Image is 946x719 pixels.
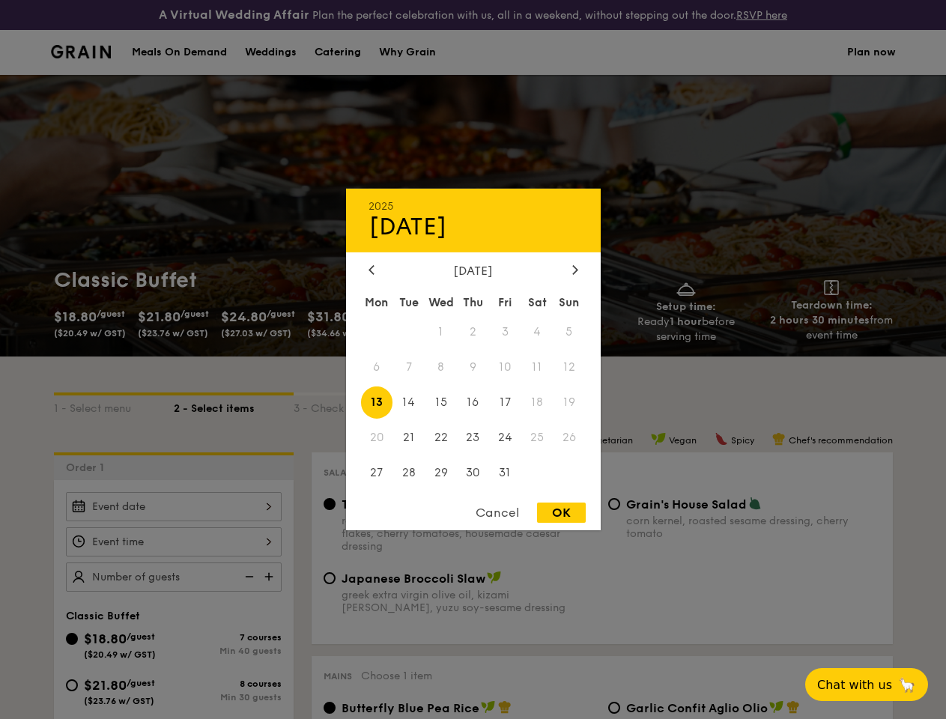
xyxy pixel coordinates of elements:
span: 3 [489,316,521,348]
span: 21 [392,421,425,453]
span: 23 [457,421,489,453]
span: 13 [361,386,393,419]
div: Cancel [461,503,534,523]
span: 15 [425,386,457,419]
span: 14 [392,386,425,419]
span: 9 [457,351,489,383]
span: 25 [521,421,554,453]
span: 2 [457,316,489,348]
div: Mon [361,289,393,316]
div: [DATE] [369,264,578,278]
span: 20 [361,421,393,453]
span: 24 [489,421,521,453]
span: 29 [425,456,457,488]
span: 27 [361,456,393,488]
span: 30 [457,456,489,488]
span: 4 [521,316,554,348]
span: 26 [554,421,586,453]
div: Tue [392,289,425,316]
span: 11 [521,351,554,383]
span: 1 [425,316,457,348]
span: 12 [554,351,586,383]
div: Sun [554,289,586,316]
span: 7 [392,351,425,383]
div: Wed [425,289,457,316]
span: Chat with us [817,678,892,692]
div: Fri [489,289,521,316]
span: 18 [521,386,554,419]
div: OK [537,503,586,523]
span: 6 [361,351,393,383]
div: 2025 [369,200,578,213]
button: Chat with us🦙 [805,668,928,701]
span: 16 [457,386,489,419]
span: 19 [554,386,586,419]
span: 22 [425,421,457,453]
span: 5 [554,316,586,348]
span: 17 [489,386,521,419]
div: Thu [457,289,489,316]
span: 🦙 [898,676,916,694]
div: [DATE] [369,213,578,241]
span: 8 [425,351,457,383]
div: Sat [521,289,554,316]
span: 31 [489,456,521,488]
span: 28 [392,456,425,488]
span: 10 [489,351,521,383]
